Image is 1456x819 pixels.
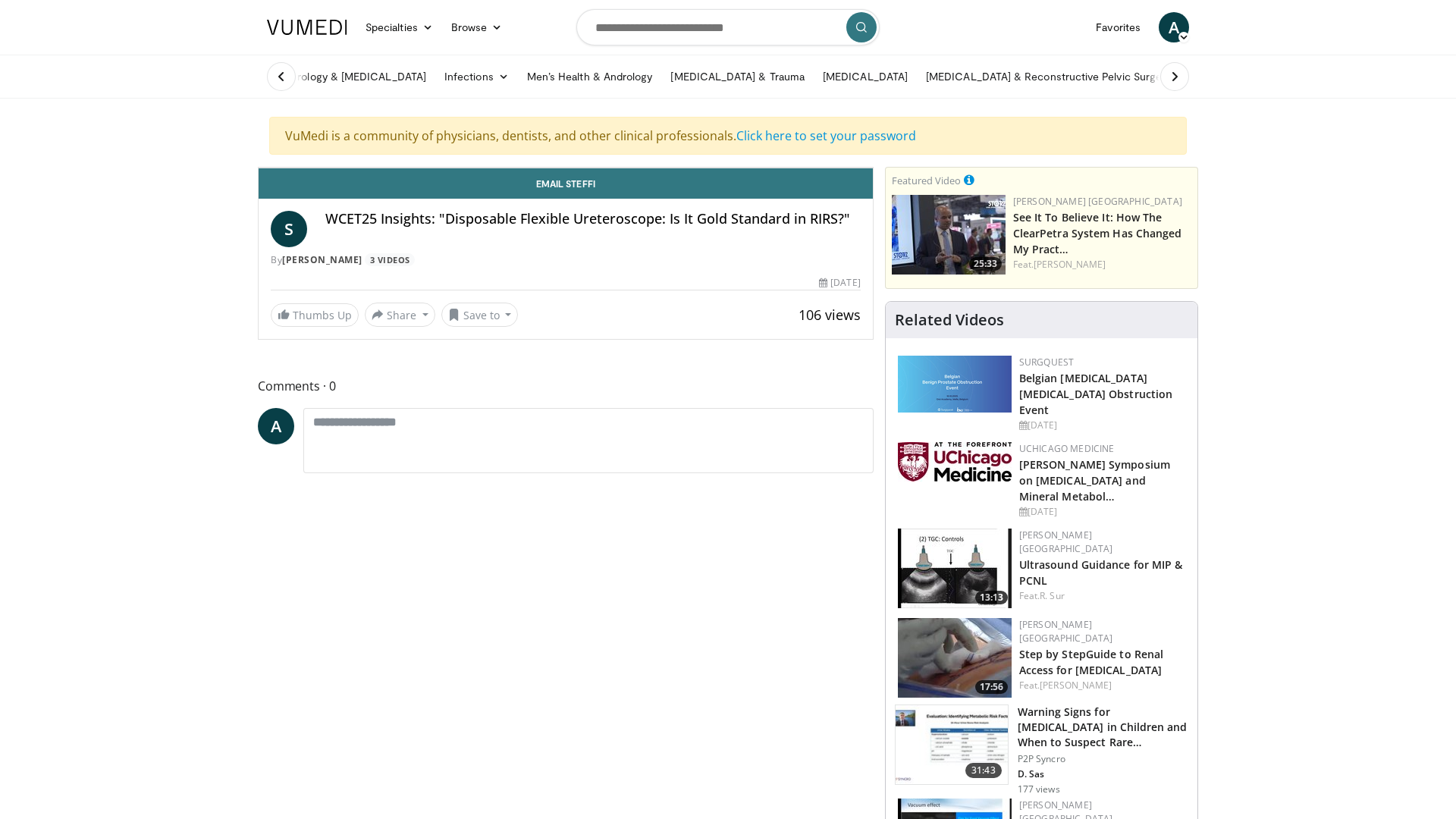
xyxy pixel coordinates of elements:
span: 25:33 [969,257,1002,271]
a: [MEDICAL_DATA] [814,61,917,92]
a: [PERSON_NAME] [1034,258,1106,271]
a: 13:13 [898,529,1012,608]
a: [PERSON_NAME] [GEOGRAPHIC_DATA] [1013,195,1182,208]
h4: WCET25 Insights: "Disposable Flexible Ureteroscope: Is It Gold Standard in RIRS?" [325,211,861,227]
button: Save to [441,303,519,327]
div: By [271,253,861,267]
a: Men’s Health & Andrology [518,61,662,92]
a: Step by StepGuide to Renal Access for [MEDICAL_DATA] [1019,647,1164,677]
div: Feat. [1013,258,1191,271]
img: 47196b86-3779-4b90-b97e-820c3eda9b3b.150x105_q85_crop-smart_upscale.jpg [892,195,1006,275]
p: P2P Syncro [1018,753,1188,765]
a: [MEDICAL_DATA] & Trauma [661,61,814,92]
div: [DATE] [819,276,860,290]
img: 08d442d2-9bc4-4584-b7ef-4efa69e0f34c.png.150x105_q85_autocrop_double_scale_upscale_version-0.2.png [898,356,1012,413]
a: 31:43 Warning Signs for [MEDICAL_DATA] in Children and When to Suspect Rare… P2P Syncro D. Sas 17... [895,704,1188,795]
span: Comments 0 [258,376,874,396]
a: Surgquest [1019,356,1075,369]
div: [DATE] [1019,505,1185,519]
img: ae74b246-eda0-4548-a041-8444a00e0b2d.150x105_q85_crop-smart_upscale.jpg [898,529,1012,608]
a: Browse [442,12,512,42]
small: Featured Video [892,174,961,187]
a: [PERSON_NAME] Symposium on [MEDICAL_DATA] and Mineral Metabol… [1019,457,1170,504]
a: Thumbs Up [271,303,359,327]
a: Belgian [MEDICAL_DATA] [MEDICAL_DATA] Obstruction Event [1019,371,1173,417]
div: Feat. [1019,589,1185,603]
span: 13:13 [975,591,1008,604]
a: 25:33 [892,195,1006,275]
a: [PERSON_NAME] [GEOGRAPHIC_DATA] [1019,529,1113,555]
a: [PERSON_NAME] [282,253,362,266]
a: Favorites [1087,12,1150,42]
span: 106 views [799,306,861,324]
a: See It To Believe It: How The ClearPetra System Has Changed My Pract… [1013,210,1182,256]
p: 177 views [1018,783,1060,795]
a: S [271,211,307,247]
a: Email Steffi [259,168,873,199]
img: 5f87bdfb-7fdf-48f0-85f3-b6bcda6427bf.jpg.150x105_q85_autocrop_double_scale_upscale_version-0.2.jpg [898,442,1012,482]
a: [PERSON_NAME] [GEOGRAPHIC_DATA] [1019,618,1113,645]
span: 31:43 [965,763,1002,778]
a: UChicago Medicine [1019,442,1115,455]
a: A [1159,12,1189,42]
h4: Related Videos [895,311,1004,329]
a: Click here to set your password [736,127,916,144]
a: Endourology & [MEDICAL_DATA] [258,61,435,92]
a: 3 Videos [365,253,415,266]
a: Specialties [356,12,442,42]
span: 17:56 [975,680,1008,694]
a: Ultrasound Guidance for MIP & PCNL [1019,557,1183,588]
div: VuMedi is a community of physicians, dentists, and other clinical professionals. [269,117,1187,155]
input: Search topics, interventions [576,9,880,45]
a: R. Sur [1040,589,1065,602]
h3: Warning Signs for [MEDICAL_DATA] in Children and When to Suspect Rare… [1018,704,1188,750]
a: [MEDICAL_DATA] & Reconstructive Pelvic Surgery [917,61,1180,92]
img: be78edef-9c83-4ca4-81c3-bb590ce75b9a.150x105_q85_crop-smart_upscale.jpg [898,618,1012,698]
a: 17:56 [898,618,1012,698]
a: [PERSON_NAME] [1040,679,1112,692]
img: b1bc6859-4bdd-4be1-8442-b8b8c53ce8a1.150x105_q85_crop-smart_upscale.jpg [896,705,1008,784]
p: D. Sas [1018,768,1188,780]
a: A [258,408,294,444]
img: VuMedi Logo [267,20,347,35]
a: Infections [435,61,518,92]
div: [DATE] [1019,419,1185,432]
div: Feat. [1019,679,1185,692]
button: Share [365,303,435,327]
